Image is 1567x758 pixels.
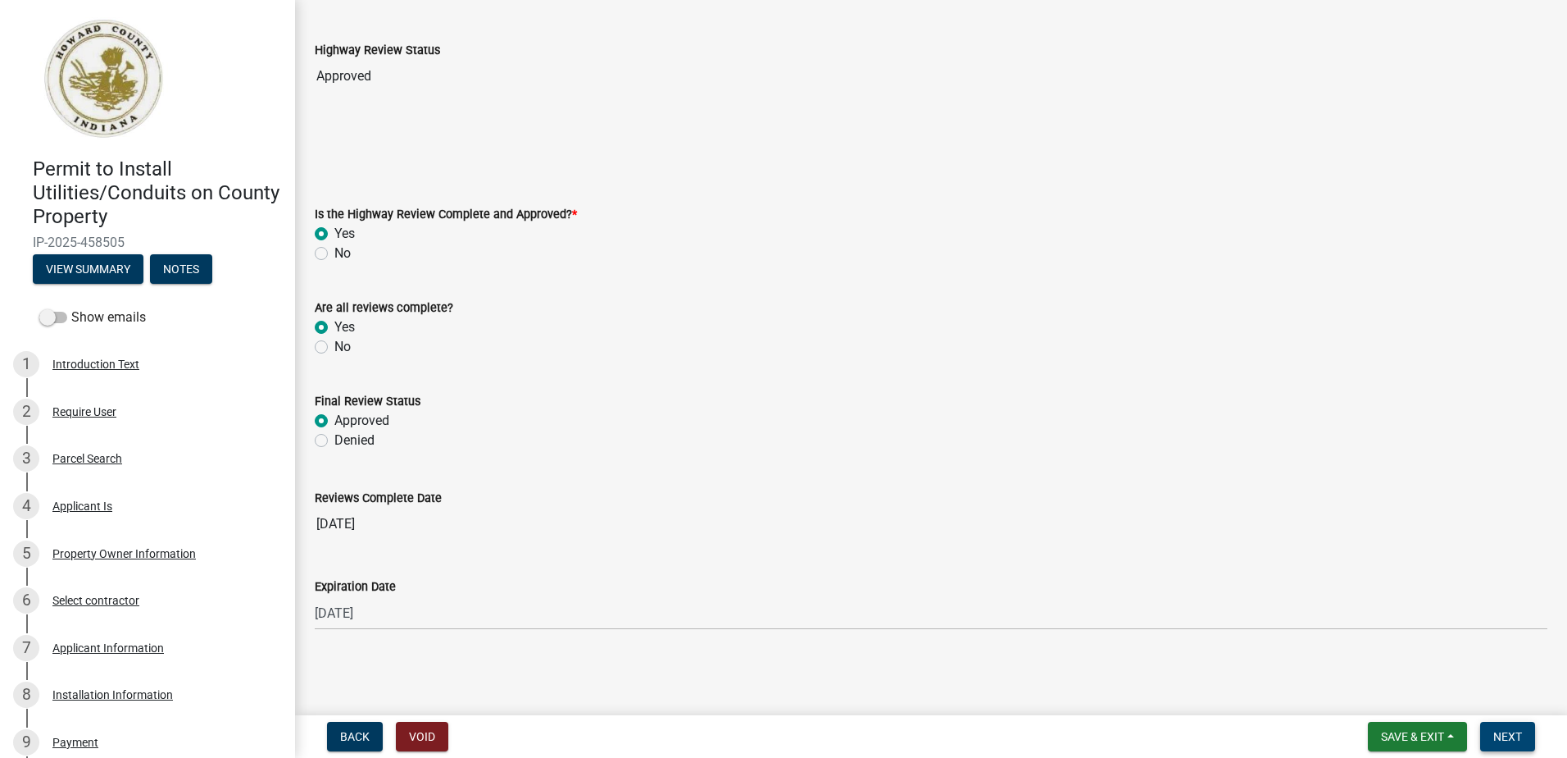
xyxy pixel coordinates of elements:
button: Notes [150,254,212,284]
div: 7 [13,635,39,661]
button: View Summary [33,254,143,284]
label: Yes [334,317,355,337]
button: Back [327,722,383,751]
button: Void [396,722,448,751]
div: Applicant Information [52,642,164,654]
label: Highway Review Status [315,45,440,57]
div: Require User [52,406,116,418]
div: 2 [13,399,39,425]
wm-modal-confirm: Summary [33,264,143,277]
div: Payment [52,737,98,748]
label: Denied [334,431,375,450]
div: Select contractor [52,595,139,606]
button: Save & Exit [1368,722,1467,751]
label: No [334,337,351,357]
div: 6 [13,587,39,614]
div: Applicant Is [52,500,112,512]
div: Introduction Text [52,358,139,370]
label: Reviews Complete Date [315,493,442,505]
label: Final Review Status [315,396,420,408]
label: Yes [334,224,355,244]
label: Expiration Date [315,582,396,593]
div: Property Owner Information [52,548,196,559]
div: 1 [13,351,39,377]
div: Parcel Search [52,453,122,464]
div: 3 [13,445,39,472]
label: Are all reviews complete? [315,303,453,314]
span: Save & Exit [1381,730,1444,743]
img: Howard County, Indiana [33,17,173,140]
div: 4 [13,493,39,519]
wm-modal-confirm: Notes [150,264,212,277]
button: Next [1480,722,1535,751]
div: 9 [13,729,39,756]
span: Back [340,730,370,743]
label: Show emails [39,308,146,327]
span: IP-2025-458505 [33,235,262,250]
div: 5 [13,541,39,567]
label: Approved [334,411,389,431]
div: 8 [13,682,39,708]
div: Installation Information [52,689,173,701]
label: Is the Highway Review Complete and Approved? [315,209,577,221]
span: Next [1493,730,1522,743]
label: No [334,244,351,263]
h4: Permit to Install Utilities/Conduits on County Property [33,158,282,228]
